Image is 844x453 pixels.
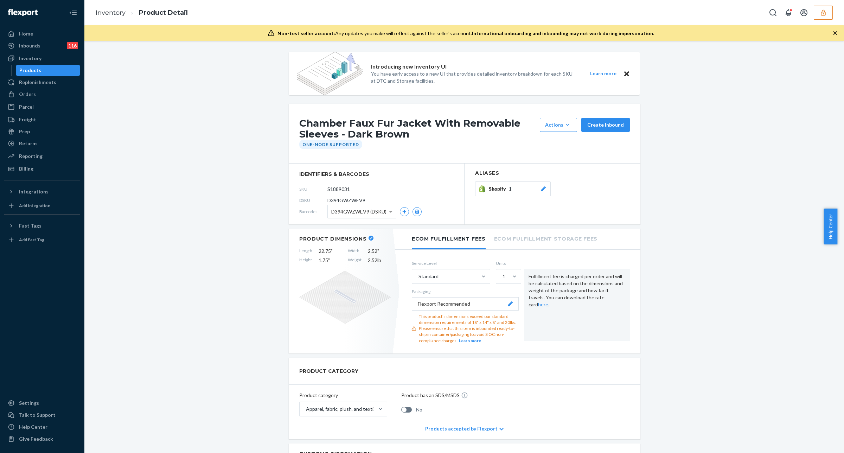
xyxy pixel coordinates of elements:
[766,6,780,20] button: Open Search Box
[401,392,460,399] p: Product has an SDS/MSDS
[19,188,49,195] div: Integrations
[96,9,126,17] a: Inventory
[139,9,188,17] a: Product Detail
[524,269,630,341] div: Fulfillment fee is charged per order and will be calculated based on the dimensions and weight of...
[4,163,80,174] a: Billing
[319,257,341,264] span: 1.75
[299,186,327,192] span: SKU
[299,209,327,215] span: Barcodes
[16,65,81,76] a: Products
[299,236,367,242] h2: Product Dimensions
[299,392,387,399] p: Product category
[19,103,34,110] div: Parcel
[299,118,536,140] h1: Chamber Faux Fur Jacket With Removable Sleeves - Dark Brown
[4,234,80,245] a: Add Fast Tag
[19,203,50,209] div: Add Integration
[475,171,630,176] h2: Aliases
[348,248,362,255] span: Width
[4,126,80,137] a: Prep
[331,206,386,218] span: D394GWZWEV9 (DSKU)
[368,257,391,264] span: 2.52 lb
[412,260,490,266] label: Service Level
[586,69,621,78] button: Learn more
[299,197,327,203] span: DSKU
[4,138,80,149] a: Returns
[540,118,577,132] button: Actions
[496,260,519,266] label: Units
[19,237,44,243] div: Add Fast Tag
[475,181,551,196] button: Shopify1
[90,2,193,23] ol: breadcrumbs
[297,52,363,95] img: new-reports-banner-icon.82668bd98b6a51aee86340f2a7b77ae3.png
[4,40,80,51] a: Inbounds116
[305,406,306,413] input: Apparel, fabric, plush, and textiles
[416,406,422,413] span: No
[824,209,837,244] button: Help Center
[622,69,631,78] button: Close
[277,30,335,36] span: Non-test seller account:
[459,338,481,344] button: Learn more
[418,273,439,280] div: Standard
[419,313,519,344] div: This product's dimensions exceed our standard dimension requirements of 18" x 14" x 8" and 20lbs....
[4,53,80,64] a: Inventory
[538,301,548,307] a: here
[377,248,379,254] span: "
[319,248,341,255] span: 22.75
[425,418,504,439] div: Products accepted by Flexport
[4,220,80,231] button: Fast Tags
[4,409,80,421] a: Talk to Support
[19,128,30,135] div: Prep
[4,397,80,409] a: Settings
[371,70,577,84] p: You have early access to a new UI that provides detailed inventory breakdown for each SKU at DTC ...
[19,165,33,172] div: Billing
[19,222,41,229] div: Fast Tags
[4,151,80,162] a: Reporting
[494,229,597,248] li: Ecom Fulfillment Storage Fees
[412,297,519,311] button: Flexport Recommended
[4,421,80,433] a: Help Center
[331,248,333,254] span: "
[4,89,80,100] a: Orders
[19,42,40,49] div: Inbounds
[299,140,362,149] div: One-Node Supported
[19,116,36,123] div: Freight
[19,400,39,407] div: Settings
[4,433,80,445] button: Give Feedback
[4,114,80,125] a: Freight
[472,30,654,36] span: International onboarding and inbounding may not work during impersonation.
[4,28,80,39] a: Home
[348,257,362,264] span: Weight
[368,248,391,255] span: 2.52
[4,77,80,88] a: Replenishments
[781,6,795,20] button: Open notifications
[19,411,56,419] div: Talk to Support
[299,171,454,178] span: identifiers & barcodes
[412,288,519,294] p: Packaging
[299,365,358,377] h2: PRODUCT CATEGORY
[328,257,330,263] span: "
[489,185,509,192] span: Shopify
[4,186,80,197] button: Integrations
[19,153,43,160] div: Reporting
[327,197,365,204] span: D394GWZWEV9
[19,79,56,86] div: Replenishments
[797,6,811,20] button: Open account menu
[299,248,312,255] span: Length
[19,30,33,37] div: Home
[19,91,36,98] div: Orders
[299,257,312,264] span: Height
[66,6,80,20] button: Close Navigation
[306,406,378,413] div: Apparel, fabric, plush, and textiles
[19,423,47,430] div: Help Center
[19,67,41,74] div: Products
[4,101,80,113] a: Parcel
[412,229,486,249] li: Ecom Fulfillment Fees
[545,121,572,128] div: Actions
[581,118,630,132] button: Create inbound
[4,200,80,211] a: Add Integration
[277,30,654,37] div: Any updates you make will reflect against the seller's account.
[19,55,41,62] div: Inventory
